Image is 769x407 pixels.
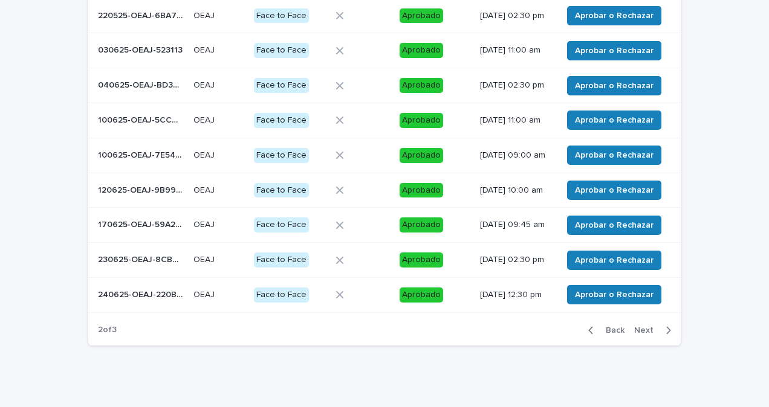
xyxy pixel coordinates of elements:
[567,146,661,165] button: Aprobar o Rechazar
[599,326,625,335] span: Back
[567,111,661,130] button: Aprobar o Rechazar
[88,68,681,103] tr: 040625-OEAJ-BD38AA040625-OEAJ-BD38AA OEAJOEAJ Face to FaceAprobado[DATE] 02:30 pmAprobar o Rechazar
[400,183,443,198] div: Aprobado
[98,78,186,91] p: 040625-OEAJ-BD38AA
[567,216,661,235] button: Aprobar o Rechazar
[575,219,654,231] span: Aprobar o Rechazar
[575,149,654,161] span: Aprobar o Rechazar
[98,252,186,265] p: 230625-OEAJ-8CB9E9
[254,252,309,268] div: Face to Face
[400,113,443,128] div: Aprobado
[575,45,654,57] span: Aprobar o Rechazar
[254,183,309,198] div: Face to Face
[98,287,186,300] p: 240625-OEAJ-220B7A
[98,8,186,21] p: 220525-OEAJ-6BA718
[480,45,553,56] p: [DATE] 11:00 am
[88,315,126,345] p: 2 of 3
[400,78,443,93] div: Aprobado
[575,80,654,92] span: Aprobar o Rechazar
[567,251,661,270] button: Aprobar o Rechazar
[88,103,681,138] tr: 100625-OEAJ-5CCD81100625-OEAJ-5CCD81 OEAJOEAJ Face to FaceAprobado[DATE] 11:00 amAprobar o Rechazar
[567,41,661,60] button: Aprobar o Rechazar
[400,43,443,58] div: Aprobado
[193,287,217,300] p: OEAJ
[88,277,681,312] tr: 240625-OEAJ-220B7A240625-OEAJ-220B7A OEAJOEAJ Face to FaceAprobado[DATE] 12:30 pmAprobar o Rechazar
[567,6,661,25] button: Aprobar o Rechazar
[88,243,681,278] tr: 230625-OEAJ-8CB9E9230625-OEAJ-8CB9E9 OEAJOEAJ Face to FaceAprobado[DATE] 02:30 pmAprobar o Rechazar
[575,254,654,266] span: Aprobar o Rechazar
[193,8,217,21] p: OEAJ
[88,173,681,208] tr: 120625-OEAJ-9B9998120625-OEAJ-9B9998 OEAJOEAJ Face to FaceAprobado[DATE] 10:00 amAprobar o Rechazar
[400,287,443,303] div: Aprobado
[98,148,186,161] p: 100625-OEAJ-7E5458
[254,113,309,128] div: Face to Face
[480,115,553,126] p: [DATE] 11:00 am
[98,217,186,230] p: 170625-OEAJ-59A29C
[480,150,553,161] p: [DATE] 09:00 am
[88,138,681,173] tr: 100625-OEAJ-7E5458100625-OEAJ-7E5458 OEAJOEAJ Face to FaceAprobado[DATE] 09:00 amAprobar o Rechazar
[575,10,654,22] span: Aprobar o Rechazar
[567,181,661,200] button: Aprobar o Rechazar
[193,252,217,265] p: OEAJ
[480,255,553,265] p: [DATE] 02:30 pm
[254,8,309,24] div: Face to Face
[88,208,681,243] tr: 170625-OEAJ-59A29C170625-OEAJ-59A29C OEAJOEAJ Face to FaceAprobado[DATE] 09:45 amAprobar o Rechazar
[193,78,217,91] p: OEAJ
[254,78,309,93] div: Face to Face
[98,183,186,196] p: 120625-OEAJ-9B9998
[567,76,661,95] button: Aprobar o Rechazar
[400,217,443,232] div: Aprobado
[254,287,309,303] div: Face to Face
[98,43,185,56] p: 030625-OEAJ-523113
[88,33,681,68] tr: 030625-OEAJ-523113030625-OEAJ-523113 OEAJOEAJ Face to FaceAprobado[DATE] 11:00 amAprobar o Rechazar
[193,148,217,161] p: OEAJ
[193,113,217,126] p: OEAJ
[575,289,654,301] span: Aprobar o Rechazar
[579,325,629,336] button: Back
[193,217,217,230] p: OEAJ
[254,43,309,58] div: Face to Face
[480,290,553,300] p: [DATE] 12:30 pm
[629,325,681,336] button: Next
[575,184,654,196] span: Aprobar o Rechazar
[98,113,186,126] p: 100625-OEAJ-5CCD81
[254,148,309,163] div: Face to Face
[575,114,654,126] span: Aprobar o Rechazar
[480,80,553,91] p: [DATE] 02:30 pm
[193,43,217,56] p: OEAJ
[480,220,553,230] p: [DATE] 09:45 am
[480,11,553,21] p: [DATE] 02:30 pm
[400,252,443,268] div: Aprobado
[400,148,443,163] div: Aprobado
[400,8,443,24] div: Aprobado
[480,185,553,196] p: [DATE] 10:00 am
[567,285,661,304] button: Aprobar o Rechazar
[634,326,661,335] span: Next
[193,183,217,196] p: OEAJ
[254,217,309,232] div: Face to Face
